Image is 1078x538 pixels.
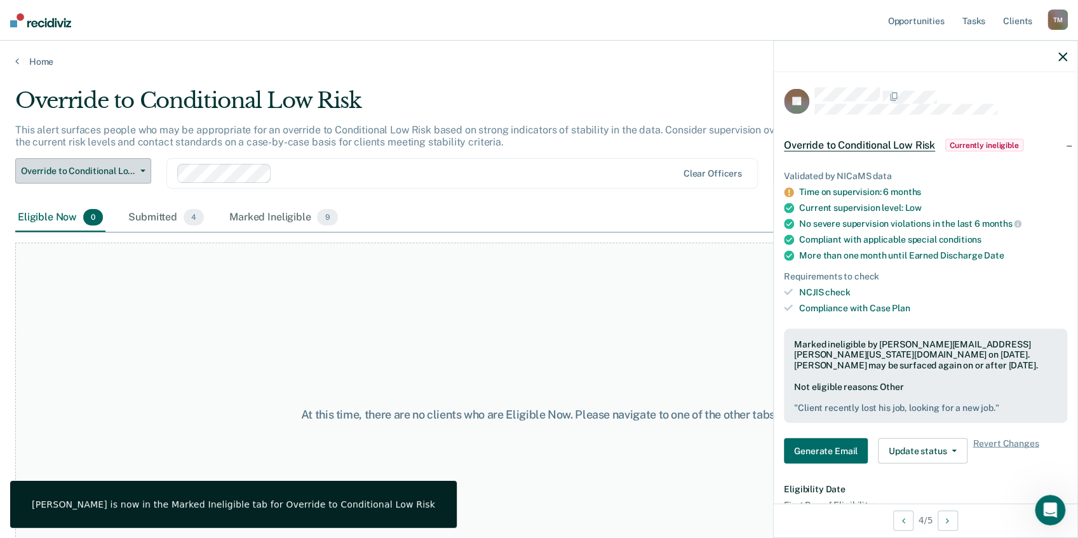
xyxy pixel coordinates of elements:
[1035,495,1065,525] iframe: Intercom live chat
[938,234,981,245] span: conditions
[784,170,1067,181] div: Validated by NICaMS data
[938,510,958,530] button: Next Opportunity
[1048,10,1068,30] div: T M
[981,219,1021,229] span: months
[799,218,1067,229] div: No severe supervision violations in the last 6
[126,204,206,232] div: Submitted
[784,438,868,464] button: Generate Email
[784,484,1067,495] dt: Eligibility Date
[15,204,105,232] div: Eligible Now
[317,209,337,225] span: 9
[892,302,910,313] span: Plan
[794,381,1057,413] div: Not eligible reasons: Other
[15,124,818,148] p: This alert surfaces people who may be appropriate for an override to Conditional Low Risk based o...
[984,250,1004,260] span: Date
[794,339,1057,370] div: Marked ineligible by [PERSON_NAME][EMAIL_ADDRESS][PERSON_NAME][US_STATE][DOMAIN_NAME] on [DATE]. ...
[278,408,801,422] div: At this time, there are no clients who are Eligible Now. Please navigate to one of the other tabs.
[799,287,1067,298] div: NCJIS
[784,500,1067,511] dt: First Day of Eligibility
[878,438,967,464] button: Update status
[774,503,1077,537] div: 4 / 5
[799,302,1067,313] div: Compliance with Case
[905,202,922,212] span: Low
[32,499,435,510] div: [PERSON_NAME] is now in the Marked Ineligible tab for Override to Conditional Low Risk
[893,510,913,530] button: Previous Opportunity
[774,124,1077,165] div: Override to Conditional Low RiskCurrently ineligible
[15,88,824,124] div: Override to Conditional Low Risk
[799,202,1067,213] div: Current supervision level:
[10,13,71,27] img: Recidiviz
[799,186,1067,197] div: Time on supervision: 6 months
[227,204,340,232] div: Marked Ineligible
[184,209,204,225] span: 4
[784,138,935,151] span: Override to Conditional Low Risk
[83,209,103,225] span: 0
[784,271,1067,282] div: Requirements to check
[784,438,873,464] a: Navigate to form link
[794,402,1057,413] pre: " Client recently lost his job, looking for a new job. "
[21,166,135,177] span: Override to Conditional Low Risk
[825,287,850,297] span: check
[973,438,1039,464] span: Revert Changes
[684,168,742,179] div: Clear officers
[799,234,1067,245] div: Compliant with applicable special
[945,138,1023,151] span: Currently ineligible
[15,56,1063,67] a: Home
[799,250,1067,261] div: More than one month until Earned Discharge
